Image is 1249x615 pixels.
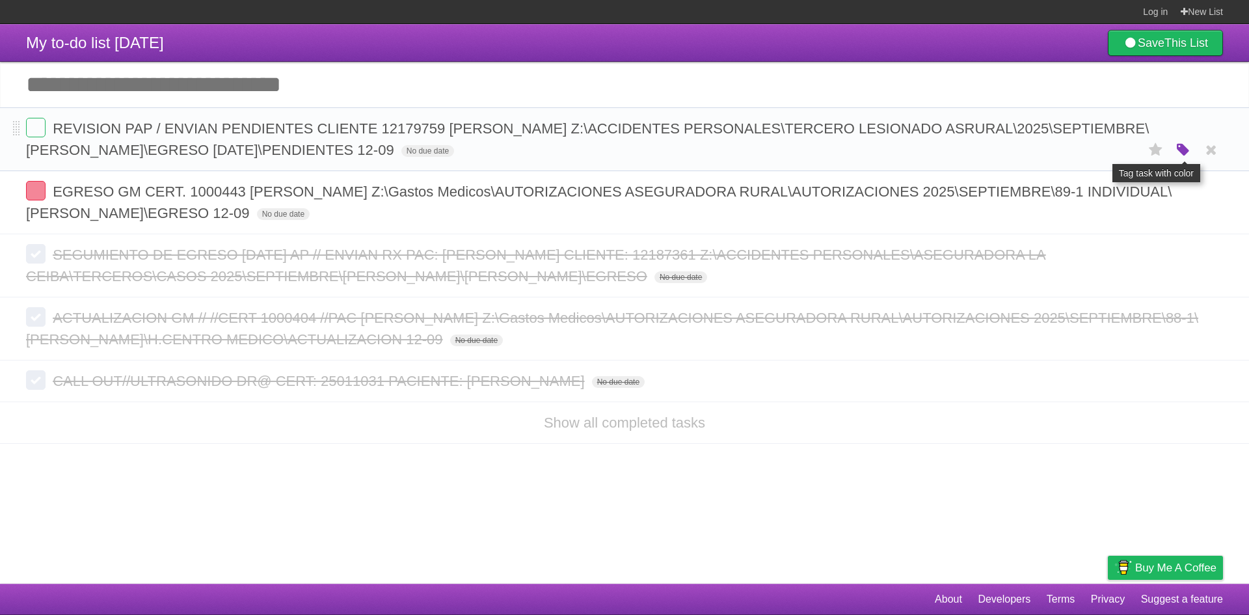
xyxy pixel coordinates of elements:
b: This List [1164,36,1208,49]
span: Buy me a coffee [1135,556,1216,579]
a: Developers [978,587,1030,612]
label: Done [26,370,46,390]
span: REVISION PAP / ENVIAN PENDIENTES CLIENTE 12179759 [PERSON_NAME] Z:\ACCIDENTES PERSONALES\TERCERO ... [26,120,1149,158]
span: No due date [654,271,707,283]
span: No due date [450,335,503,346]
span: ACTUALIZACION GM // //CERT 1000404 //PAC [PERSON_NAME] Z:\Gastos Medicos\AUTORIZACIONES ASEGURADO... [26,310,1198,348]
label: Done [26,118,46,137]
span: SEGUMIENTO DE EGRESO [DATE] AP // ENVIAN RX PAC: [PERSON_NAME] CLIENTE: 12187361 Z:\ACCIDENTES PE... [26,247,1046,284]
span: No due date [401,145,454,157]
span: No due date [257,208,310,220]
a: SaveThis List [1108,30,1223,56]
label: Done [26,307,46,327]
span: EGRESO GM CERT. 1000443 [PERSON_NAME] Z:\Gastos Medicos\AUTORIZACIONES ASEGURADORA RURAL\AUTORIZA... [26,184,1172,221]
label: Star task [1144,139,1168,161]
a: Show all completed tasks [544,415,705,431]
a: Buy me a coffee [1108,556,1223,580]
a: Terms [1047,587,1075,612]
a: Privacy [1091,587,1125,612]
label: Done [26,181,46,200]
a: About [935,587,962,612]
label: Done [26,244,46,264]
span: CALL OUT//ULTRASONIDO DR@ CERT: 25011031 PACIENTE: [PERSON_NAME] [53,373,587,389]
span: My to-do list [DATE] [26,34,164,51]
a: Suggest a feature [1141,587,1223,612]
span: No due date [592,376,645,388]
img: Buy me a coffee [1114,556,1132,579]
